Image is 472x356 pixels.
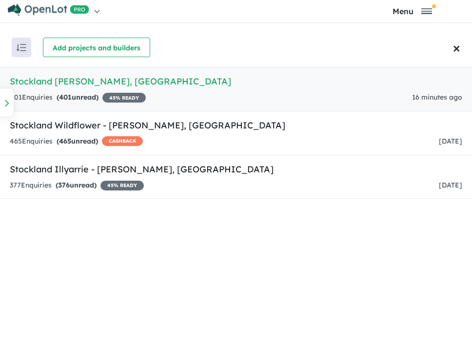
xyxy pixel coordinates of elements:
img: sort.svg [17,44,26,51]
button: Toggle navigation [355,6,470,16]
span: [DATE] [439,181,462,189]
span: 376 [58,181,70,189]
button: Add projects and builders [43,38,150,57]
div: 465 Enquir ies [10,136,143,147]
span: 465 [59,137,71,146]
h5: Stockland [PERSON_NAME] , [GEOGRAPHIC_DATA] [10,75,462,88]
span: 16 minutes ago [412,93,462,102]
div: 401 Enquir ies [10,92,146,104]
strong: ( unread) [57,137,98,146]
span: CASHBACK [102,136,143,146]
h5: Stockland Illyarrie - [PERSON_NAME] , [GEOGRAPHIC_DATA] [10,163,462,176]
button: Close [450,28,472,67]
img: Openlot PRO Logo White [8,4,89,16]
span: 45 % READY [102,93,146,103]
strong: ( unread) [57,93,98,102]
span: × [453,35,460,60]
span: 45 % READY [100,181,144,190]
span: 401 [59,93,72,102]
span: [DATE] [439,137,462,146]
strong: ( unread) [56,181,97,189]
div: 377 Enquir ies [10,180,144,191]
h5: Stockland Wildflower - [PERSON_NAME] , [GEOGRAPHIC_DATA] [10,119,462,132]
